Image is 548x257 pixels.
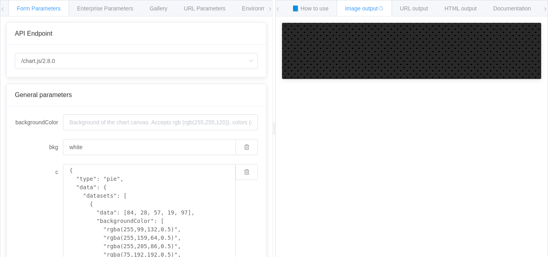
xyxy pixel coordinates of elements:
span: Environments [242,5,276,12]
span: Documentation [493,5,531,12]
label: backgroundColor [15,114,63,130]
span: Enterprise Parameters [77,5,133,12]
label: bkg [15,139,63,155]
input: Background of the chart canvas. Accepts rgb (rgb(255,255,120)), colors (red), and url-encoded hex... [63,114,258,130]
span: API Endpoint [15,30,52,37]
span: URL Parameters [184,5,225,12]
label: c [15,164,63,180]
input: Select [15,53,258,69]
span: General parameters [15,91,72,98]
span: Form Parameters [17,5,61,12]
span: 📘 How to use [292,5,329,12]
span: Image output [345,5,384,12]
span: URL output [400,5,428,12]
input: Background of the chart canvas. Accepts rgb (rgb(255,255,120)), colors (red), and url-encoded hex... [63,139,235,155]
span: Gallery [150,5,167,12]
span: HTML output [444,5,477,12]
